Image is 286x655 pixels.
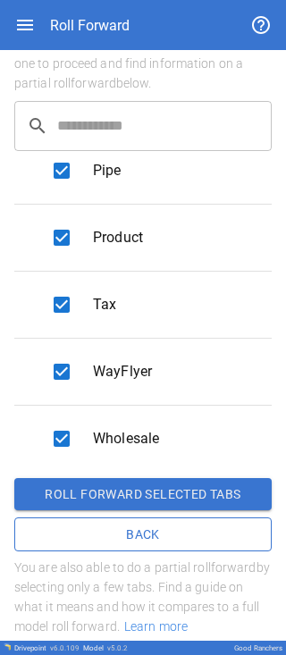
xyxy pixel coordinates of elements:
button: Roll forward selected tabs [14,478,272,510]
div: WayFlyer [29,346,257,398]
img: Drivepoint [4,643,11,651]
div: Product [29,212,257,264]
div: Model [83,644,128,652]
span: v 5.0.2 [107,644,128,652]
div: Tax [29,279,257,331]
div: Drivepoint [14,644,80,652]
div: Good Ranchers [234,644,282,652]
div: Wholesale [29,413,257,465]
span: Pipe [93,160,243,181]
button: Back [14,517,272,551]
span: Tax [93,294,243,315]
div: Pipe [29,145,257,197]
h6: You are also able to do a partial roll forward by selecting only a few tabs. Find a guide on what... [14,558,272,637]
span: WayFlyer [93,361,243,382]
div: Roll Forward [50,17,130,34]
span: v 6.0.109 [50,644,80,652]
span: Wholesale [93,428,243,449]
span: Learn more [120,619,188,634]
span: Product [93,227,243,248]
span: search [27,115,57,137]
